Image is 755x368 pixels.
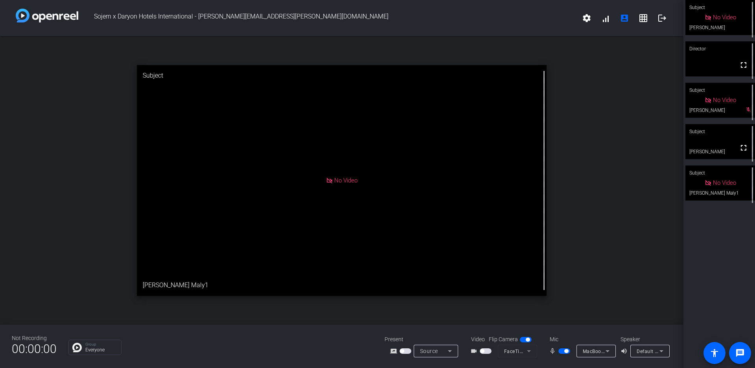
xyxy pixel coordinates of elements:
[12,339,57,359] span: 00:00:00
[471,335,485,344] span: Video
[621,346,630,356] mat-icon: volume_up
[85,348,117,352] p: Everyone
[385,335,463,344] div: Present
[137,65,547,86] div: Subject
[713,97,736,104] span: No Video
[583,348,661,354] span: MacBook Air Microphone (Built-in)
[549,346,558,356] mat-icon: mic_none
[12,334,57,342] div: Not Recording
[85,342,117,346] p: Group
[72,343,82,352] img: Chat Icon
[637,348,728,354] span: Default - External Headphones (Built-in)
[420,348,438,354] span: Source
[639,13,648,23] mat-icon: grid_on
[542,335,621,344] div: Mic
[334,177,357,184] span: No Video
[489,335,518,344] span: Flip Camera
[710,348,719,358] mat-icon: accessibility
[621,335,668,344] div: Speaker
[390,346,400,356] mat-icon: screen_share_outline
[78,9,577,28] span: Sojern x Daryon Hotels International - [PERSON_NAME][EMAIL_ADDRESS][PERSON_NAME][DOMAIN_NAME]
[685,83,755,98] div: Subject
[685,165,755,180] div: Subject
[739,60,748,70] mat-icon: fullscreen
[739,143,748,152] mat-icon: fullscreen
[735,348,745,358] mat-icon: message
[657,13,667,23] mat-icon: logout
[685,124,755,139] div: Subject
[16,9,78,22] img: white-gradient.svg
[685,41,755,56] div: Director
[582,13,591,23] mat-icon: settings
[713,179,736,186] span: No Video
[470,346,480,356] mat-icon: videocam_outline
[713,14,736,21] span: No Video
[620,13,629,23] mat-icon: account_box
[596,9,615,28] button: signal_cellular_alt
